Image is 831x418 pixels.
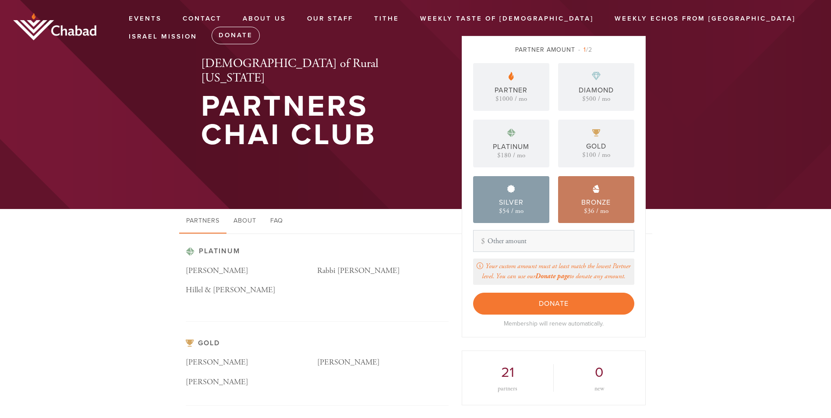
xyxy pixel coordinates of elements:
[201,92,433,149] h1: Partners Chai Club
[586,141,606,152] div: Gold
[226,209,263,234] a: About
[13,13,96,40] img: logo_half.png
[186,377,248,387] span: [PERSON_NAME]
[473,230,634,252] input: Other amount
[495,96,527,102] div: $1000 / mo
[186,265,317,277] p: [PERSON_NAME]
[475,364,540,381] h2: 21
[186,339,449,347] h3: Gold
[186,247,194,256] img: pp-platinum.svg
[301,11,360,27] a: Our Staff
[581,197,611,208] div: Bronze
[186,357,248,367] span: [PERSON_NAME]
[535,272,569,280] a: Donate page
[186,340,194,347] img: pp-gold.svg
[495,85,527,96] div: Partner
[212,27,260,44] a: Donate
[567,386,632,392] div: new
[176,11,228,27] a: Contact
[507,185,515,193] img: pp-silver.svg
[186,284,317,297] p: Hillel & [PERSON_NAME]
[593,185,600,193] img: pp-bronze.svg
[473,293,634,315] input: Donate
[475,386,540,392] div: partners
[507,128,516,137] img: pp-platinum.svg
[414,11,600,27] a: Weekly Taste of [DEMOGRAPHIC_DATA]
[584,208,608,214] div: $36 / mo
[499,208,523,214] div: $54 / mo
[509,72,514,81] img: pp-partner.svg
[567,364,632,381] h2: 0
[592,129,600,137] img: pp-gold.svg
[201,57,433,86] h2: [DEMOGRAPHIC_DATA] of Rural [US_STATE]
[179,209,226,234] a: Partners
[186,247,449,256] h3: Platinum
[317,356,449,369] p: [PERSON_NAME]
[497,152,525,159] div: $180 / mo
[493,142,529,152] div: Platinum
[582,152,610,158] div: $100 / mo
[579,85,614,96] div: Diamond
[122,11,168,27] a: Events
[368,11,406,27] a: Tithe
[473,319,634,328] div: Membership will renew automatically.
[592,72,601,81] img: pp-diamond.svg
[499,197,523,208] div: Silver
[317,265,449,277] p: Rabbi [PERSON_NAME]
[263,209,290,234] a: FAQ
[582,96,610,102] div: $500 / mo
[608,11,802,27] a: Weekly Echos from [GEOGRAPHIC_DATA]
[236,11,293,27] a: About Us
[473,259,634,285] div: Your custom amount must at least match the lowest Partner level. You can use our to donate any am...
[122,28,204,45] a: Israel Mission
